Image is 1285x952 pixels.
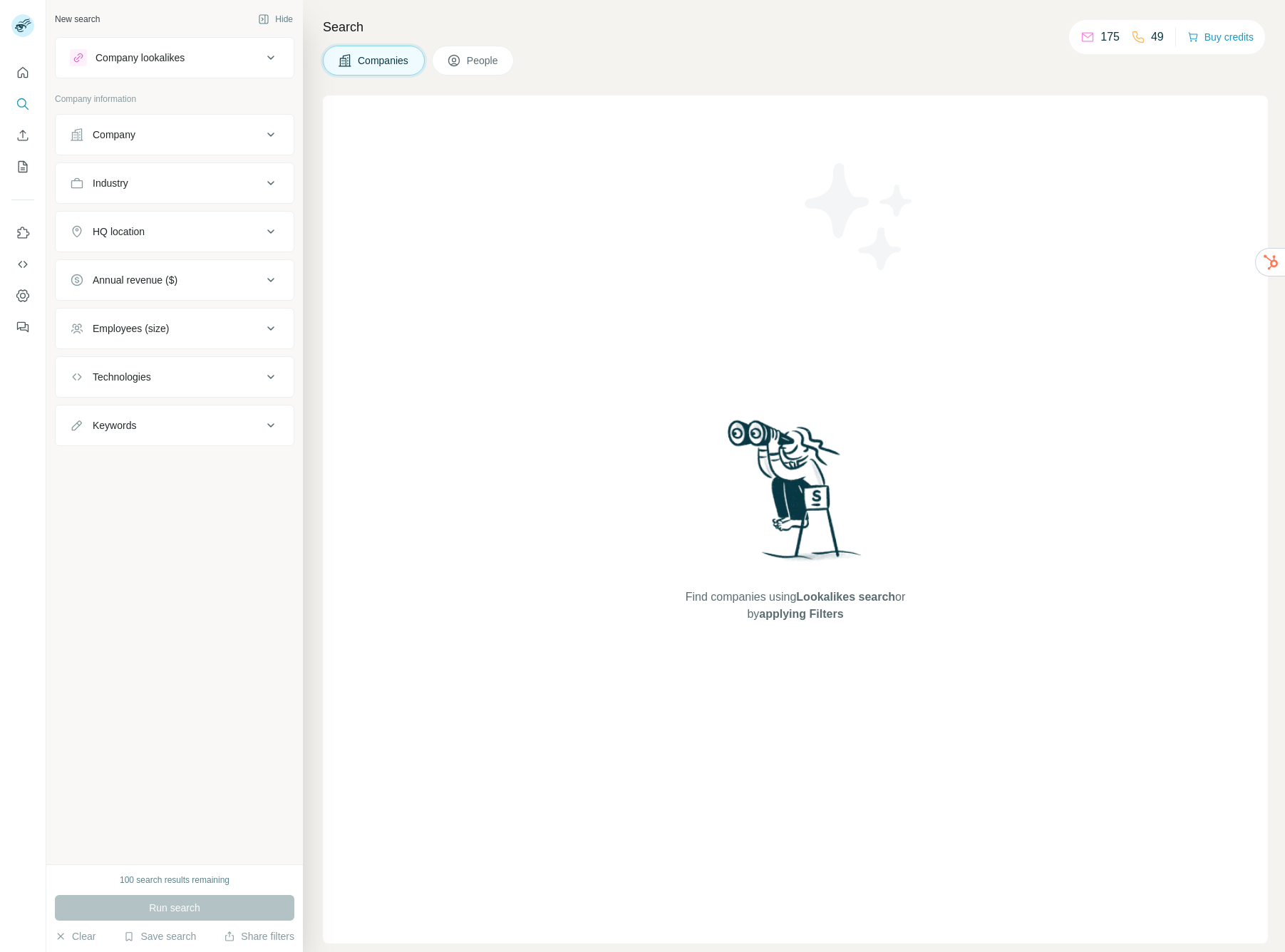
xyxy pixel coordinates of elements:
button: Use Surfe on LinkedIn [11,220,34,246]
button: Share filters [224,929,294,943]
p: Company information [55,93,294,105]
div: Employees (size) [93,321,169,336]
button: Company lookalikes [56,41,294,75]
button: Employees (size) [56,311,294,346]
div: New search [55,13,100,26]
span: People [467,53,500,68]
button: My lists [11,154,34,180]
button: Search [11,91,34,117]
button: Annual revenue ($) [56,263,294,297]
button: Clear [55,929,96,943]
img: Surfe Illustration - Woman searching with binoculars [721,416,869,575]
button: Technologies [56,360,294,394]
button: Industry [56,166,294,200]
h4: Search [323,17,1268,37]
button: Enrich CSV [11,123,34,148]
span: Companies [358,53,410,68]
span: applying Filters [759,608,843,620]
button: Use Surfe API [11,252,34,277]
div: HQ location [93,224,145,239]
div: Industry [93,176,128,190]
div: Technologies [93,370,151,384]
div: Annual revenue ($) [93,273,177,287]
button: Quick start [11,60,34,86]
button: Hide [248,9,303,30]
button: Dashboard [11,283,34,309]
button: Keywords [56,408,294,443]
div: Company [93,128,135,142]
span: Lookalikes search [796,591,895,603]
div: 100 search results remaining [120,874,229,886]
img: Surfe Illustration - Stars [795,152,924,281]
button: Feedback [11,314,34,340]
button: Save search [123,929,196,943]
p: 49 [1151,29,1164,46]
p: 175 [1100,29,1120,46]
div: Company lookalikes [96,51,185,65]
button: Buy credits [1187,27,1254,47]
div: Keywords [93,418,136,433]
button: HQ location [56,214,294,249]
button: Company [56,118,294,152]
span: Find companies using or by [681,589,909,623]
